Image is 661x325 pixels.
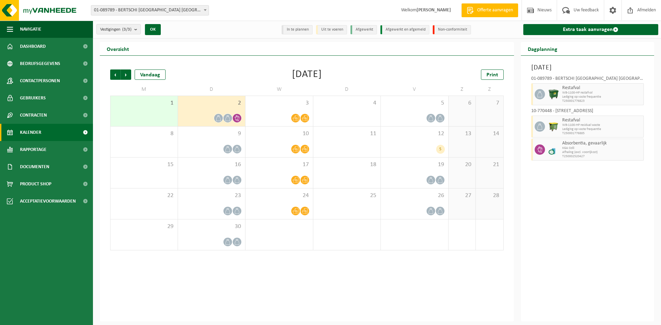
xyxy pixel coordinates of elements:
strong: [PERSON_NAME] [417,8,451,13]
span: Dashboard [20,38,46,55]
span: 20 [452,161,472,169]
span: 28 [479,192,500,199]
span: 15 [114,161,174,169]
span: Volgende [121,69,131,80]
span: 01-089789 - BERTSCHI BELGIUM NV - ANTWERPEN [91,6,209,15]
span: Vorige [110,69,120,80]
span: 8 [114,130,174,138]
span: 4 [317,99,377,107]
span: Lediging op vaste frequentie [562,127,642,131]
span: Afhaling (excl. voorrijkost) [562,150,642,154]
h2: Dagplanning [521,42,564,55]
span: T250001776885 [562,131,642,136]
span: KGA Colli [562,146,642,150]
span: Contactpersonen [20,72,60,89]
div: [DATE] [292,69,322,80]
span: 24 [249,192,309,199]
li: Afgewerkt [350,25,377,34]
span: Acceptatievoorwaarden [20,193,76,210]
span: 5 [384,99,445,107]
h3: [DATE] [531,63,644,73]
span: Product Shop [20,175,51,193]
span: 7 [479,99,500,107]
span: Vestigingen [100,24,132,35]
span: 9 [181,130,242,138]
h2: Overzicht [100,42,136,55]
span: 2 [181,99,242,107]
span: 1 [114,99,174,107]
span: 27 [452,192,472,199]
span: Lediging op vaste frequentie [562,95,642,99]
td: W [245,83,313,96]
span: 01-089789 - BERTSCHI BELGIUM NV - ANTWERPEN [91,5,209,15]
span: T250001776823 [562,99,642,103]
li: Uit te voeren [316,25,347,34]
td: V [381,83,449,96]
span: Navigatie [20,21,41,38]
span: 25 [317,192,377,199]
span: 26 [384,192,445,199]
li: Afgewerkt en afgemeld [380,25,429,34]
div: Vandaag [135,69,166,80]
td: D [178,83,246,96]
span: Restafval [562,85,642,91]
span: WB-1100-HP residual waste [562,123,642,127]
span: Contracten [20,107,47,124]
a: Extra taak aanvragen [523,24,659,35]
span: Kalender [20,124,41,141]
span: Rapportage [20,141,46,158]
td: M [110,83,178,96]
span: 12 [384,130,445,138]
span: Print [486,72,498,78]
count: (3/3) [122,27,132,32]
div: 01-089789 - BERTSCHI [GEOGRAPHIC_DATA] [GEOGRAPHIC_DATA] - [GEOGRAPHIC_DATA] [531,76,644,83]
span: 29 [114,223,174,230]
td: D [313,83,381,96]
li: Non-conformiteit [433,25,471,34]
img: WB-1100-HPE-GN-50 [548,121,559,132]
span: 22 [114,192,174,199]
span: 23 [181,192,242,199]
span: Absorbentia, gevaarlijk [562,141,642,146]
a: Print [481,69,504,80]
span: 17 [249,161,309,169]
td: Z [449,83,476,96]
div: 5 [436,145,445,154]
span: Documenten [20,158,49,175]
span: 19 [384,161,445,169]
span: 10 [249,130,309,138]
span: Offerte aanvragen [475,7,515,14]
button: OK [145,24,161,35]
a: Offerte aanvragen [461,3,518,17]
img: WB-1100-HPE-GN-01 [548,89,559,99]
span: 14 [479,130,500,138]
span: WB-1100-HP restafval [562,91,642,95]
span: 16 [181,161,242,169]
td: Z [476,83,503,96]
span: T250002520427 [562,154,642,159]
span: Gebruikers [20,89,46,107]
span: Bedrijfsgegevens [20,55,60,72]
span: 3 [249,99,309,107]
span: 21 [479,161,500,169]
li: In te plannen [282,25,313,34]
span: Restafval [562,118,642,123]
button: Vestigingen(3/3) [96,24,141,34]
span: 13 [452,130,472,138]
span: 11 [317,130,377,138]
span: 6 [452,99,472,107]
img: LP-OT-00060-CU [548,144,559,155]
span: 18 [317,161,377,169]
span: 30 [181,223,242,230]
div: 10-770448 - [STREET_ADDRESS] [531,109,644,116]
